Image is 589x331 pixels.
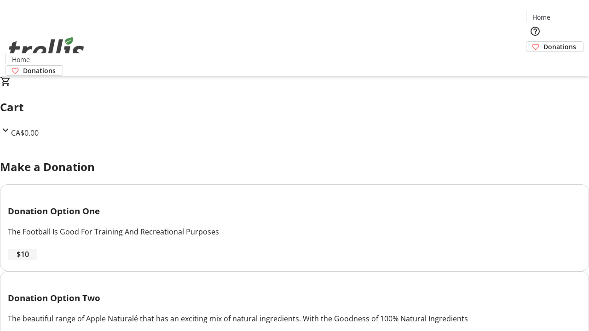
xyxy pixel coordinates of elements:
[8,249,37,260] button: $10
[6,55,35,64] a: Home
[532,12,550,22] span: Home
[17,249,29,260] span: $10
[6,27,87,73] img: Orient E2E Organization lpDLnQB6nZ's Logo
[8,205,581,217] h3: Donation Option One
[8,291,581,304] h3: Donation Option Two
[526,22,544,40] button: Help
[526,41,583,52] a: Donations
[543,42,576,51] span: Donations
[526,52,544,70] button: Cart
[6,65,63,76] a: Donations
[12,55,30,64] span: Home
[11,128,39,138] span: CA$0.00
[526,12,556,22] a: Home
[23,66,56,75] span: Donations
[8,313,581,324] div: The beautiful range of Apple Naturalé that has an exciting mix of natural ingredients. With the G...
[8,226,581,237] div: The Football Is Good For Training And Recreational Purposes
